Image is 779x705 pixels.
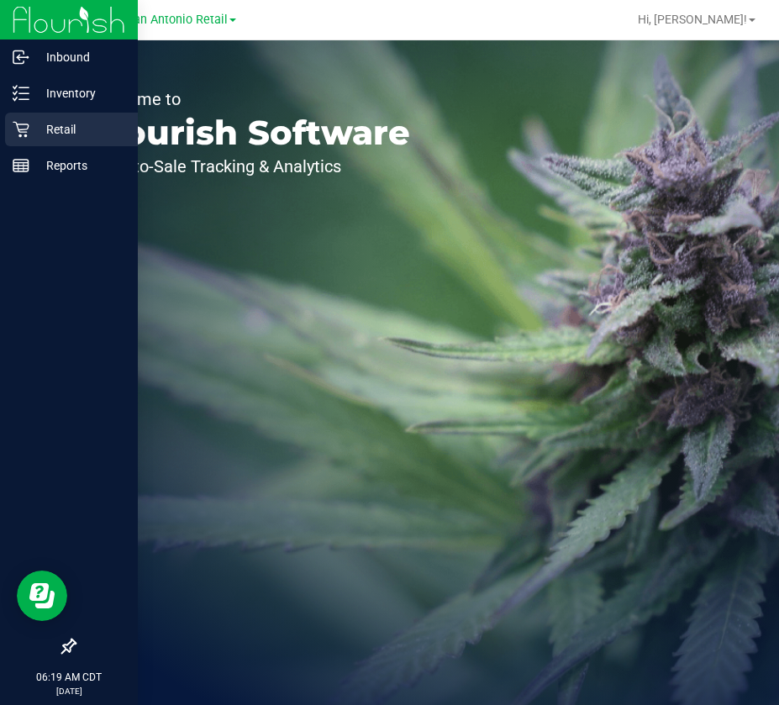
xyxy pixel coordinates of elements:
inline-svg: Inventory [13,85,29,102]
p: Flourish Software [91,116,410,150]
p: Welcome to [91,91,410,108]
inline-svg: Retail [13,121,29,138]
inline-svg: Inbound [13,49,29,66]
p: 06:19 AM CDT [8,670,130,685]
iframe: Resource center [17,571,67,621]
p: Retail [29,119,130,139]
p: Inbound [29,47,130,67]
p: Inventory [29,83,130,103]
span: TX San Antonio Retail [108,13,228,27]
inline-svg: Reports [13,157,29,174]
span: Hi, [PERSON_NAME]! [638,13,747,26]
p: Reports [29,155,130,176]
p: Seed-to-Sale Tracking & Analytics [91,158,410,175]
p: [DATE] [8,685,130,697]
